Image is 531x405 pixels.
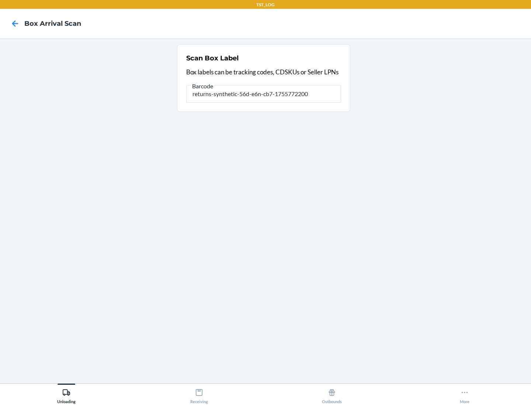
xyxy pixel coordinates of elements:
button: Outbounds [265,384,398,404]
span: Barcode [191,82,214,90]
h4: Box Arrival Scan [24,19,81,28]
div: Outbounds [322,385,342,404]
div: More [460,385,469,404]
div: Receiving [190,385,208,404]
button: Receiving [133,384,265,404]
button: More [398,384,531,404]
p: Box labels can be tracking codes, CDSKUs or Seller LPNs [186,67,341,77]
h2: Scan Box Label [186,53,239,63]
input: Barcode [186,85,341,103]
div: Unloading [57,385,76,404]
p: TST_LOG [256,1,275,8]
